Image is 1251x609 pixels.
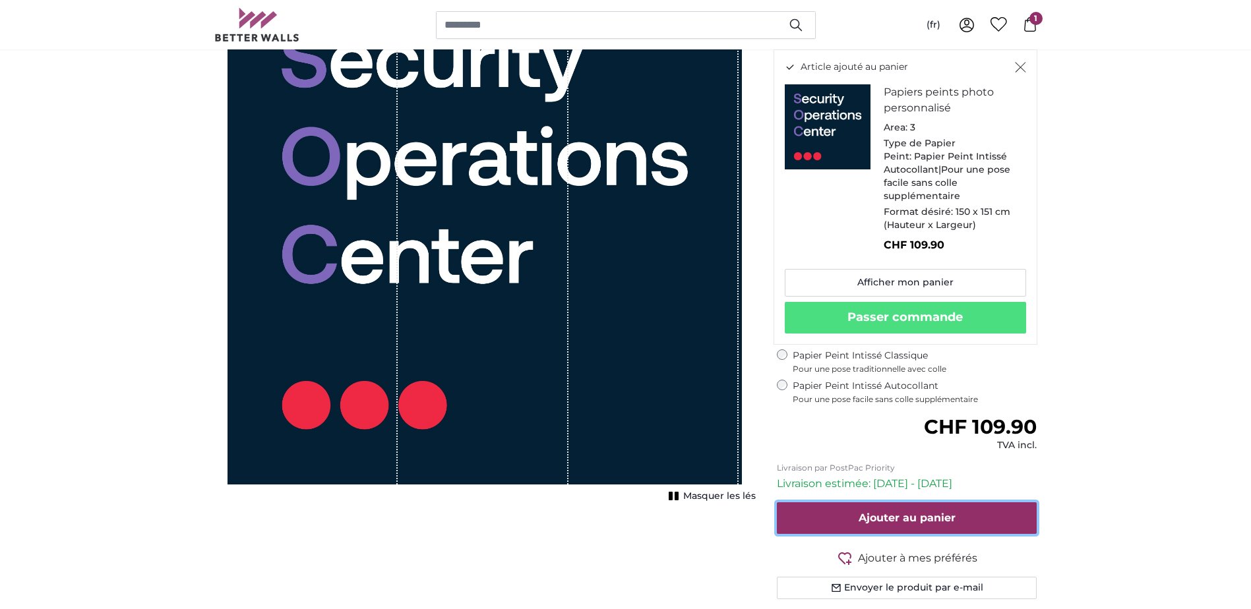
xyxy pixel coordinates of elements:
[785,302,1026,333] button: Passer commande
[859,511,956,524] span: Ajouter au panier
[884,206,953,217] span: Format désiré:
[665,487,756,506] button: Masquer les lés
[884,237,1016,253] p: CHF 109.90
[785,269,1026,297] a: Afficher mon panier
[1029,12,1043,25] span: 1
[785,84,870,169] img: personalised-photo
[777,502,1037,534] button: Ajouter au panier
[916,13,951,37] button: (fr)
[214,8,300,42] img: Betterwalls
[884,137,956,162] span: Type de Papier Peint:
[858,550,977,566] span: Ajouter à mes préférés
[777,476,1037,492] p: Livraison estimée: [DATE] - [DATE]
[777,463,1037,473] p: Livraison par PostPac Priority
[793,364,1037,374] span: Pour une pose traditionnelle avec colle
[793,380,1037,405] label: Papier Peint Intissé Autocollant
[884,84,1016,116] h3: Papiers peints photo personnalisé
[777,577,1037,599] button: Envoyer le produit par e-mail
[683,490,756,503] span: Masquer les lés
[924,439,1037,452] div: TVA incl.
[910,121,915,133] span: 3
[884,150,1010,202] span: Papier Peint Intissé Autocollant|Pour une pose facile sans colle supplémentaire
[1015,61,1026,74] button: Fermer
[774,49,1037,345] div: Article ajouté au panier
[884,121,907,133] span: Area:
[793,394,1037,405] span: Pour une pose facile sans colle supplémentaire
[801,61,908,74] span: Article ajouté au panier
[777,550,1037,566] button: Ajouter à mes préférés
[924,415,1037,439] span: CHF 109.90
[793,349,1037,374] label: Papier Peint Intissé Classique
[884,206,1010,231] span: 150 x 151 cm (Hauteur x Largeur)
